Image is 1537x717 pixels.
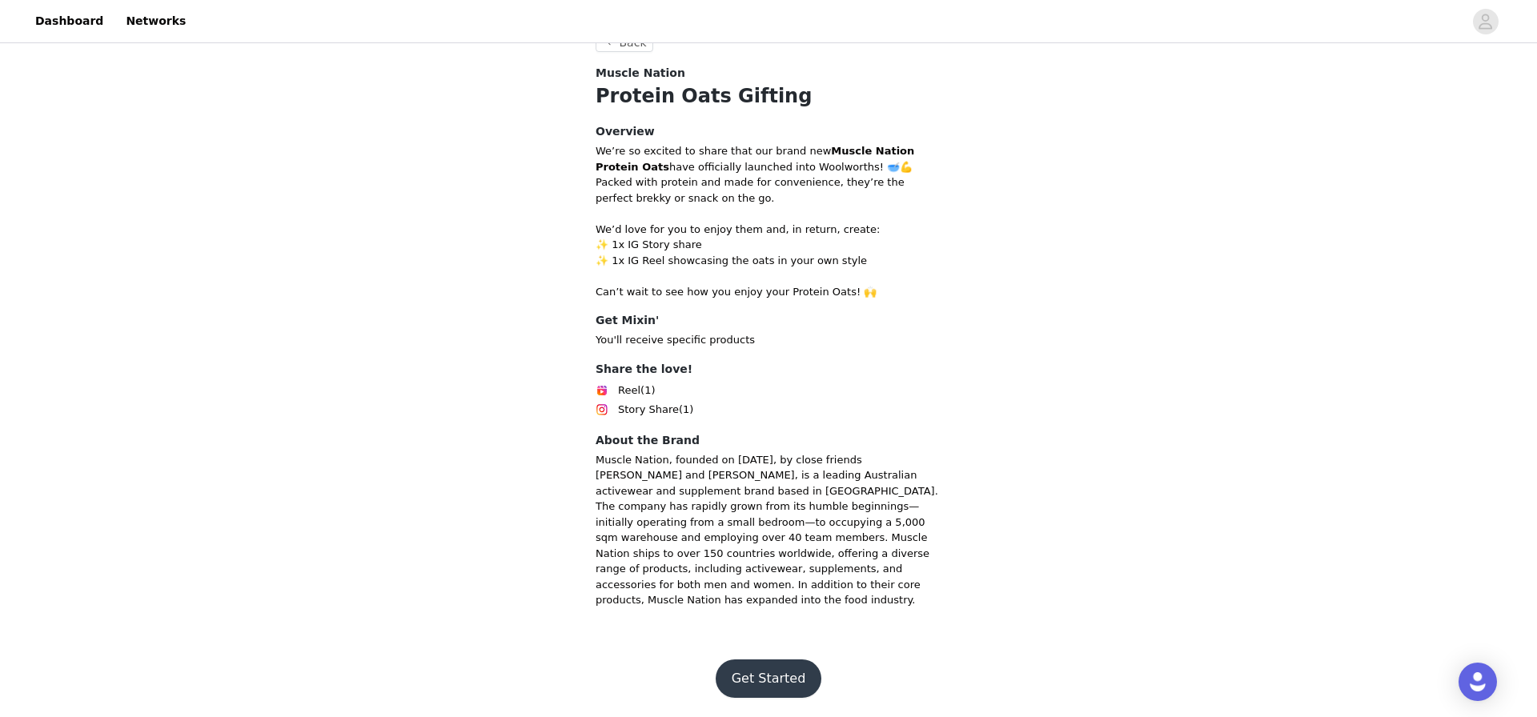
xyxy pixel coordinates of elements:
span: (1) [679,402,693,418]
p: ✨ 1x IG Story share [596,237,941,253]
p: We’re so excited to share that our brand new have officially launched into Woolworths! 🥣💪 Packed ... [596,143,941,206]
a: Dashboard [26,3,113,39]
h1: Protein Oats Gifting [596,82,941,110]
button: Get Started [716,659,822,698]
span: Story Share [618,402,679,418]
p: You'll receive specific products [596,332,941,348]
p: ✨ 1x IG Reel showcasing the oats in your own style [596,253,941,269]
img: Instagram Icon [596,403,608,416]
span: Reel [618,383,640,399]
div: Open Intercom Messenger [1459,663,1497,701]
span: (1) [640,383,655,399]
span: Muscle Nation [596,65,685,82]
img: Instagram Reels Icon [596,384,608,397]
h4: About the Brand [596,432,941,449]
p: Can’t wait to see how you enjoy your Protein Oats! 🙌 [596,284,941,300]
a: Networks [116,3,195,39]
h4: Share the love! [596,361,941,378]
h4: Get Mixin' [596,312,941,329]
div: avatar [1478,9,1493,34]
h4: Overview [596,123,941,140]
p: We’d love for you to enjoy them and, in return, create: [596,222,941,238]
p: Muscle Nation, founded on [DATE], by close friends [PERSON_NAME] and [PERSON_NAME], is a leading ... [596,452,941,608]
strong: Muscle Nation Protein Oats [596,145,914,173]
